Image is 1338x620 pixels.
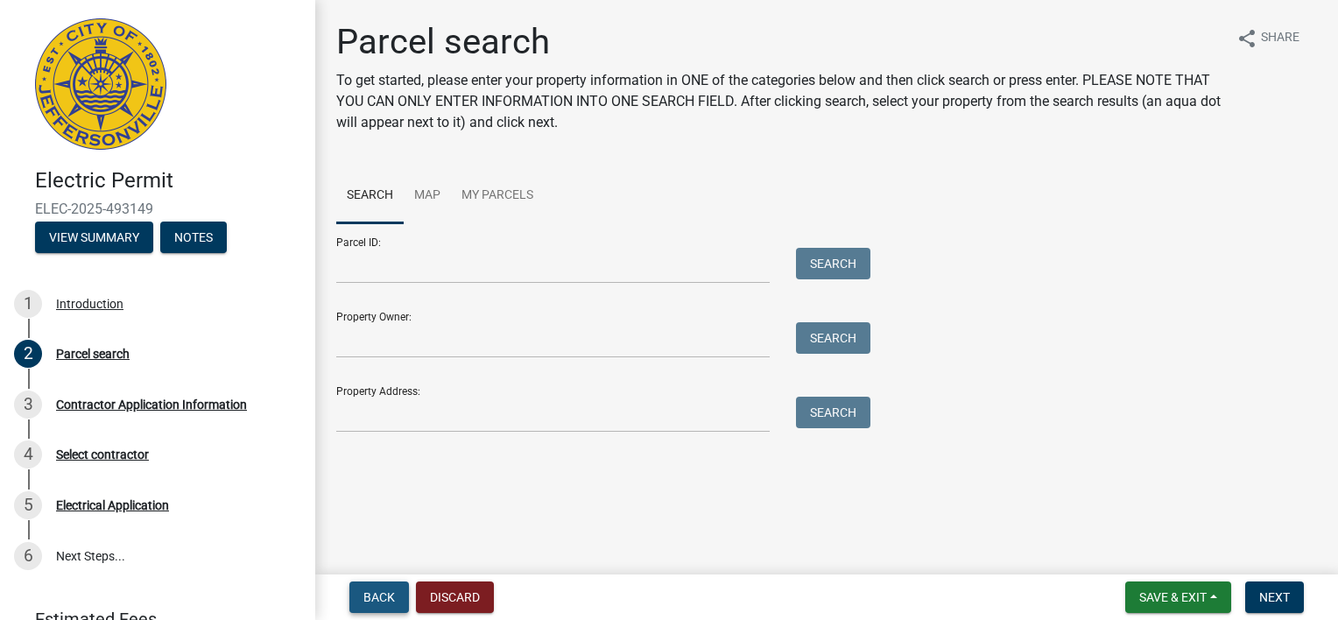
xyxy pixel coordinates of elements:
[796,397,870,428] button: Search
[14,340,42,368] div: 2
[1261,28,1299,49] span: Share
[349,581,409,613] button: Back
[336,21,1222,63] h1: Parcel search
[56,499,169,511] div: Electrical Application
[796,322,870,354] button: Search
[363,590,395,604] span: Back
[1245,581,1304,613] button: Next
[1139,590,1207,604] span: Save & Exit
[35,18,166,150] img: City of Jeffersonville, Indiana
[336,168,404,224] a: Search
[451,168,544,224] a: My Parcels
[14,290,42,318] div: 1
[56,298,123,310] div: Introduction
[1125,581,1231,613] button: Save & Exit
[1236,28,1257,49] i: share
[14,440,42,469] div: 4
[14,391,42,419] div: 3
[35,168,301,194] h4: Electric Permit
[35,222,153,253] button: View Summary
[1259,590,1290,604] span: Next
[56,348,130,360] div: Parcel search
[160,231,227,245] wm-modal-confirm: Notes
[56,398,247,411] div: Contractor Application Information
[56,448,149,461] div: Select contractor
[796,248,870,279] button: Search
[35,201,280,217] span: ELEC-2025-493149
[336,70,1222,133] p: To get started, please enter your property information in ONE of the categories below and then cl...
[1222,21,1313,55] button: shareShare
[160,222,227,253] button: Notes
[416,581,494,613] button: Discard
[14,491,42,519] div: 5
[35,231,153,245] wm-modal-confirm: Summary
[14,542,42,570] div: 6
[404,168,451,224] a: Map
